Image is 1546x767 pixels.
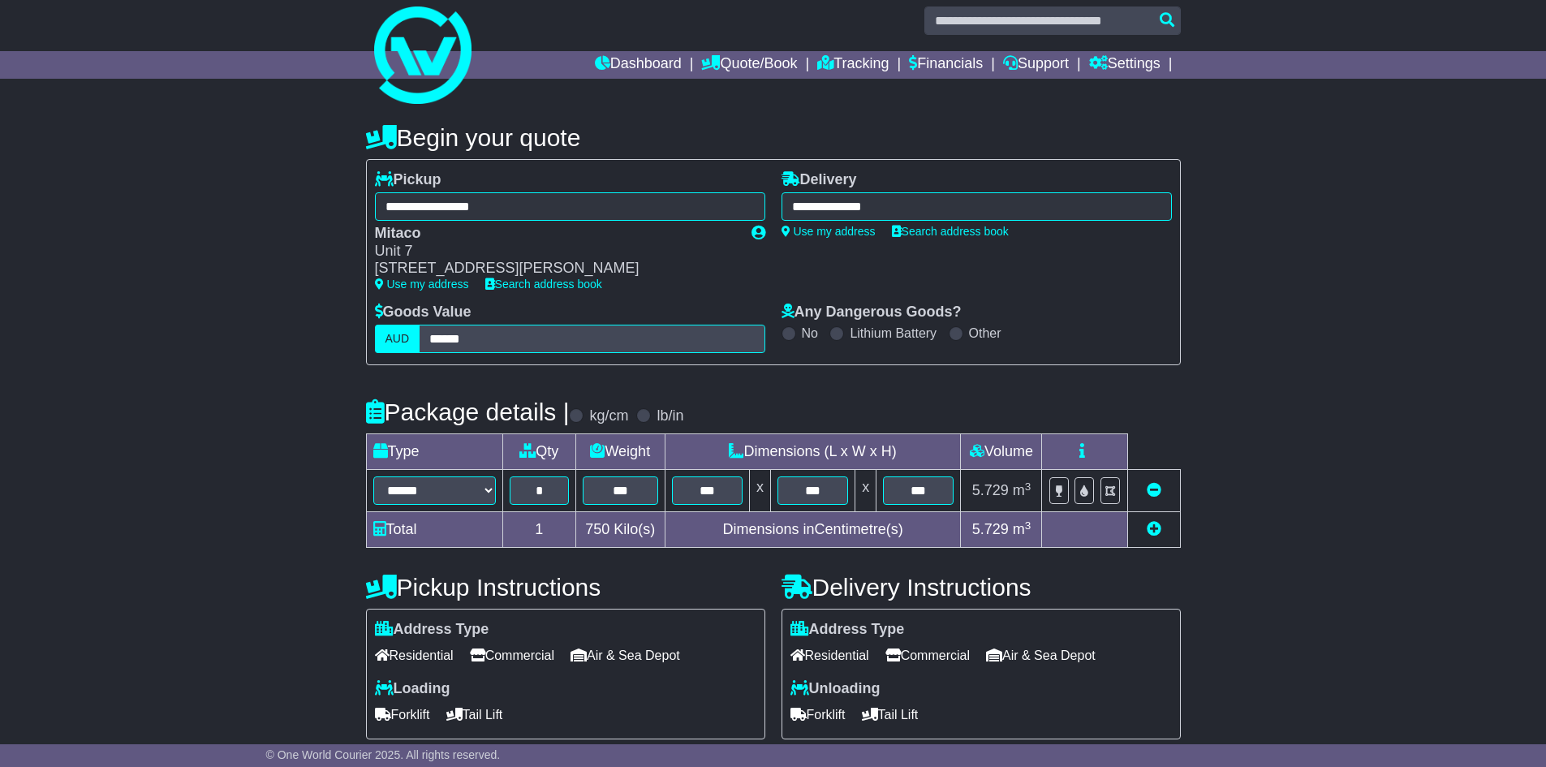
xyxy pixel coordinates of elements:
[375,702,430,727] span: Forklift
[782,304,962,321] label: Any Dangerous Goods?
[502,434,575,470] td: Qty
[802,325,818,341] label: No
[366,124,1181,151] h4: Begin your quote
[701,51,797,79] a: Quote/Book
[375,243,735,261] div: Unit 7
[665,512,961,548] td: Dimensions in Centimetre(s)
[470,643,554,668] span: Commercial
[1147,482,1161,498] a: Remove this item
[972,521,1009,537] span: 5.729
[375,680,450,698] label: Loading
[862,702,919,727] span: Tail Lift
[961,434,1042,470] td: Volume
[749,470,770,512] td: x
[986,643,1096,668] span: Air & Sea Depot
[972,482,1009,498] span: 5.729
[969,325,1001,341] label: Other
[375,225,735,243] div: Mitaco
[366,574,765,601] h4: Pickup Instructions
[375,171,441,189] label: Pickup
[366,399,570,425] h4: Package details |
[375,621,489,639] label: Address Type
[782,574,1181,601] h4: Delivery Instructions
[850,325,937,341] label: Lithium Battery
[817,51,889,79] a: Tracking
[575,512,665,548] td: Kilo(s)
[1147,521,1161,537] a: Add new item
[571,643,680,668] span: Air & Sea Depot
[595,51,682,79] a: Dashboard
[892,225,1009,238] a: Search address book
[790,680,881,698] label: Unloading
[375,643,454,668] span: Residential
[909,51,983,79] a: Financials
[502,512,575,548] td: 1
[790,643,869,668] span: Residential
[855,470,876,512] td: x
[375,304,472,321] label: Goods Value
[366,434,502,470] td: Type
[1013,482,1031,498] span: m
[266,748,501,761] span: © One World Courier 2025. All rights reserved.
[375,260,735,278] div: [STREET_ADDRESS][PERSON_NAME]
[665,434,961,470] td: Dimensions (L x W x H)
[446,702,503,727] span: Tail Lift
[790,621,905,639] label: Address Type
[575,434,665,470] td: Weight
[782,171,857,189] label: Delivery
[885,643,970,668] span: Commercial
[790,702,846,727] span: Forklift
[375,325,420,353] label: AUD
[375,278,469,291] a: Use my address
[1025,480,1031,493] sup: 3
[1089,51,1161,79] a: Settings
[1003,51,1069,79] a: Support
[657,407,683,425] label: lb/in
[589,407,628,425] label: kg/cm
[366,512,502,548] td: Total
[1025,519,1031,532] sup: 3
[585,521,609,537] span: 750
[782,225,876,238] a: Use my address
[485,278,602,291] a: Search address book
[1013,521,1031,537] span: m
